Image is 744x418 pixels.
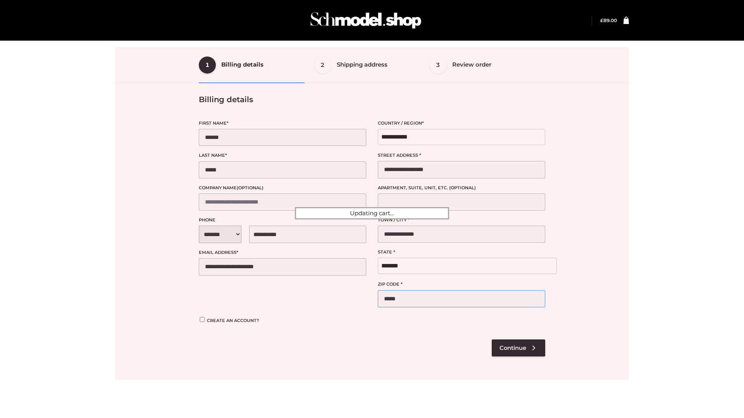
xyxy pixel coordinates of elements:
a: £89.00 [600,17,617,23]
span: £ [600,17,603,23]
div: Updating cart... [295,207,449,219]
bdi: 89.00 [600,17,617,23]
img: Schmodel Admin 964 [308,5,424,36]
